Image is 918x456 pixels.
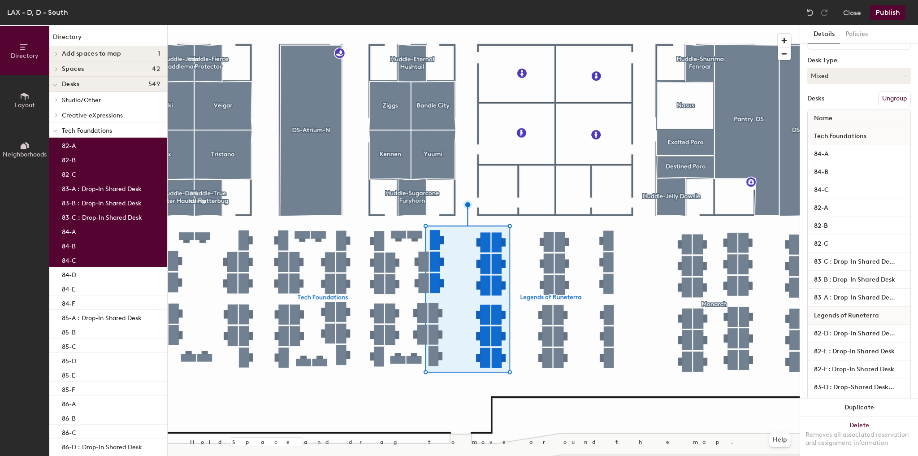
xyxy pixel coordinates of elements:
p: 84-F [62,297,75,308]
p: 84-A [62,226,76,236]
span: Tech Foundations [810,128,871,144]
input: Unnamed desk [810,256,909,268]
button: Duplicate [800,399,918,417]
span: Spaces [62,65,84,73]
span: Legends of Runeterra [810,308,883,324]
input: Unnamed desk [810,345,909,358]
p: 83-C : Drop-In Shared Desk [62,211,142,221]
span: Directory [11,52,39,60]
button: Help [769,433,791,447]
span: 549 [148,81,160,88]
p: 85-F [62,383,75,394]
img: Redo [820,8,829,17]
p: 85-C [62,340,76,351]
input: Unnamed desk [810,274,909,286]
p: 82-A [62,139,76,150]
p: 83-A : Drop-In Shared Desk [62,182,142,193]
div: Removes all associated reservation and assignment information [805,431,913,447]
img: Undo [805,8,814,17]
p: 85-B [62,326,76,336]
button: Publish [870,5,905,20]
p: 85-D [62,355,76,365]
div: Desk Type [807,57,911,64]
input: Unnamed desk [810,363,909,376]
span: Creative eXpressions [62,112,123,119]
p: 84-C [62,254,76,265]
p: 85-A : Drop-In Shared Desk [62,312,142,322]
button: DeleteRemoves all associated reservation and assignment information [800,417,918,456]
span: Neighborhoods [3,151,47,158]
span: Desks [62,81,79,88]
div: LAX - D, D - South [7,7,68,18]
p: 86-C [62,426,76,437]
input: Unnamed desk [810,381,909,394]
h1: Directory [49,32,167,46]
span: 42 [152,65,160,73]
input: Unnamed desk [810,166,909,178]
button: Ungroup [878,91,911,106]
button: Policies [840,25,873,43]
p: 82-B [62,154,76,164]
span: Tech Foundations [62,127,112,135]
p: 85-E [62,369,75,379]
input: Unnamed desk [810,327,909,340]
p: 86-B [62,412,76,422]
input: Unnamed desk [810,238,909,250]
span: Layout [15,101,35,109]
input: Unnamed desk [810,220,909,232]
input: Unnamed desk [810,202,909,214]
span: 1 [158,50,160,57]
p: 84-E [62,283,75,293]
p: 84-B [62,240,76,250]
input: Unnamed desk [810,184,909,196]
input: Unnamed desk [810,291,909,304]
button: Mixed [807,68,911,84]
span: Add spaces to map [62,50,121,57]
p: 84-D [62,269,76,279]
p: 82-C [62,168,76,178]
p: 83-B : Drop-In Shared Desk [62,197,142,207]
span: Name [810,110,837,126]
button: Close [843,5,861,20]
p: 86-D : Drop-In Shared Desk [62,441,142,451]
span: Studio/Other [62,96,101,104]
button: Details [808,25,840,43]
p: 86-A [62,398,76,408]
input: Unnamed desk [810,148,909,161]
div: Desks [807,95,824,102]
